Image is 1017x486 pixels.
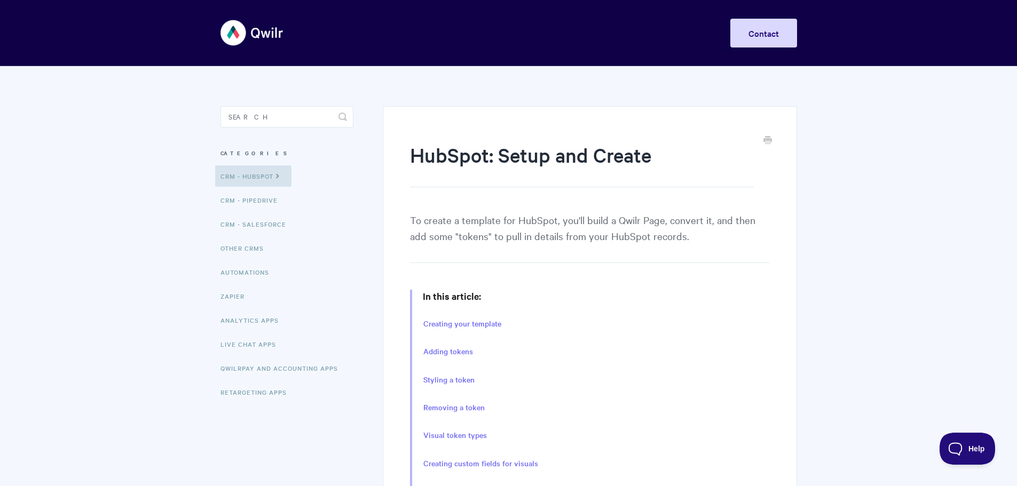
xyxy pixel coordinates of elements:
[220,261,277,283] a: Automations
[220,213,294,235] a: CRM - Salesforce
[410,141,753,187] h1: HubSpot: Setup and Create
[220,309,287,331] a: Analytics Apps
[220,285,253,307] a: Zapier
[220,357,346,379] a: QwilrPay and Accounting Apps
[220,381,295,403] a: Retargeting Apps
[410,212,769,263] p: To create a template for HubSpot, you'll build a Qwilr Page, convert it, and then add some "token...
[215,165,291,187] a: CRM - HubSpot
[220,333,284,355] a: Live Chat Apps
[220,189,286,211] a: CRM - Pipedrive
[220,13,284,53] img: Qwilr Help Center
[423,290,481,302] strong: In this article:
[423,318,501,330] a: Creating your template
[423,402,485,413] a: Removing a token
[423,429,487,441] a: Visual token types
[220,144,353,163] h3: Categories
[730,19,797,47] a: Contact
[423,458,538,469] a: Creating custom fields for visuals
[423,346,473,357] a: Adding tokens
[220,106,353,128] input: Search
[220,237,272,259] a: Other CRMs
[940,433,996,465] iframe: Toggle Customer Support
[423,374,475,386] a: Styling a token
[763,135,772,147] a: Print this Article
